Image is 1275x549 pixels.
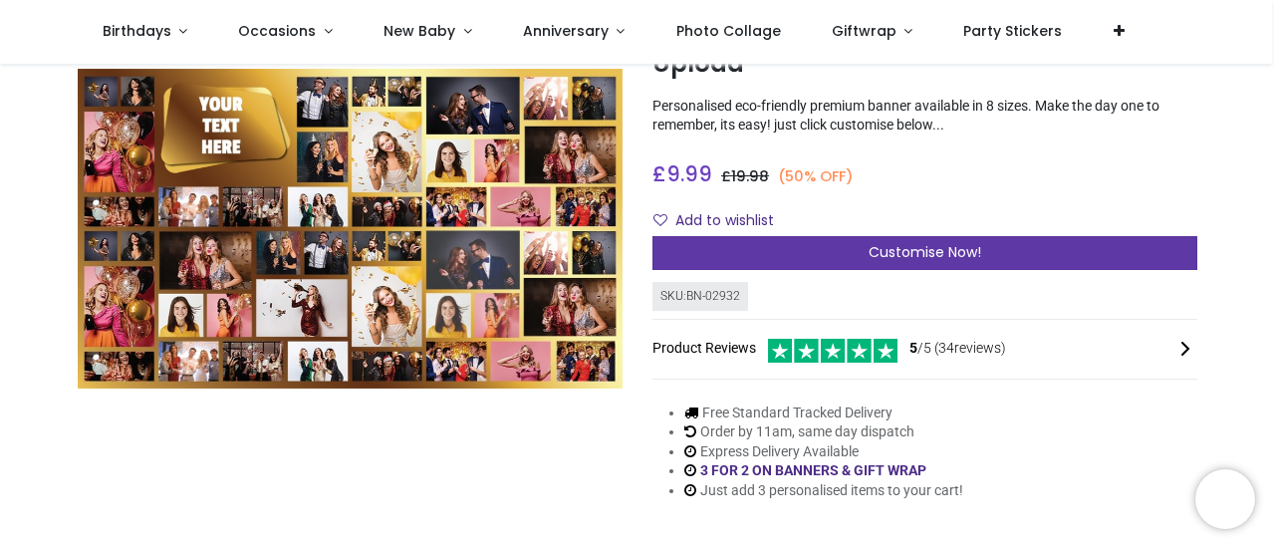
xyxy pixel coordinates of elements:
[653,213,667,227] i: Add to wishlist
[731,166,769,186] span: 19.98
[684,422,963,442] li: Order by 11am, same day dispatch
[652,97,1197,136] p: Personalised eco-friendly premium banner available in 8 sizes. Make the day one to remember, its ...
[721,166,769,186] span: £
[676,21,781,41] span: Photo Collage
[383,21,455,41] span: New Baby
[523,21,609,41] span: Anniversary
[963,21,1062,41] span: Party Stickers
[652,336,1197,363] div: Product Reviews
[832,21,896,41] span: Giftwrap
[778,166,854,187] small: (50% OFF)
[238,21,316,41] span: Occasions
[869,242,981,262] span: Customise Now!
[78,69,623,389] img: Personalised Birthday Backdrop Banner - Gold Photo Collage - Add Text & 48 Photo Upload
[103,21,171,41] span: Birthdays
[684,442,963,462] li: Express Delivery Available
[909,339,1006,359] span: /5 ( 34 reviews)
[652,282,748,311] div: SKU: BN-02932
[700,462,926,478] a: 3 FOR 2 ON BANNERS & GIFT WRAP
[652,159,712,188] span: £
[684,481,963,501] li: Just add 3 personalised items to your cart!
[909,340,917,356] span: 5
[684,404,963,423] li: Free Standard Tracked Delivery
[666,159,712,188] span: 9.99
[652,204,791,238] button: Add to wishlistAdd to wishlist
[1195,469,1255,529] iframe: Brevo live chat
